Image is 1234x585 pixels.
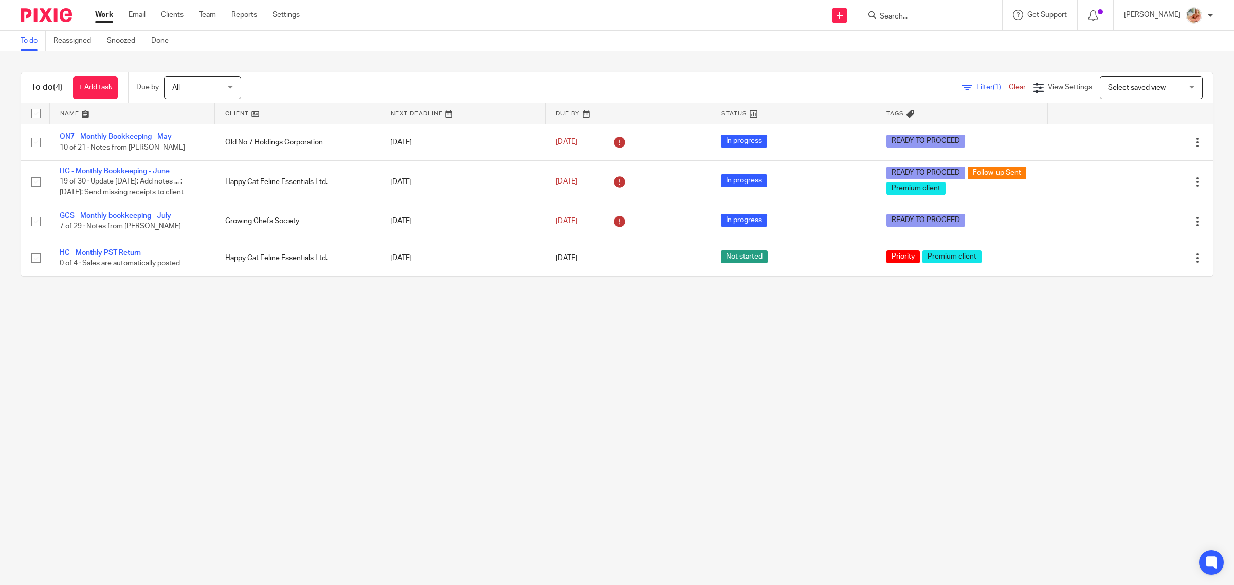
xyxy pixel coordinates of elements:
[60,212,171,220] a: GCS - Monthly bookkeeping - July
[380,160,546,203] td: [DATE]
[151,31,176,51] a: Done
[556,217,577,225] span: [DATE]
[60,168,170,175] a: HC - Monthly Bookkeeping - June
[886,167,965,179] span: READY TO PROCEED
[922,250,982,263] span: Premium client
[721,214,767,227] span: In progress
[1108,84,1166,92] span: Select saved view
[886,250,920,263] span: Priority
[968,167,1026,179] span: Follow-up Sent
[556,139,577,146] span: [DATE]
[21,8,72,22] img: Pixie
[273,10,300,20] a: Settings
[60,144,185,151] span: 10 of 21 · Notes from [PERSON_NAME]
[107,31,143,51] a: Snoozed
[60,249,141,257] a: HC - Monthly PST Return
[1027,11,1067,19] span: Get Support
[231,10,257,20] a: Reports
[60,260,180,267] span: 0 of 4 · Sales are automatically posted
[1124,10,1181,20] p: [PERSON_NAME]
[721,174,767,187] span: In progress
[886,135,965,148] span: READY TO PROCEED
[556,178,577,185] span: [DATE]
[60,178,184,196] span: 19 of 30 · Update [DATE]: Add notes ... : [DATE]: Send missing receipts to client
[73,76,118,99] a: + Add task
[60,223,181,230] span: 7 of 29 · Notes from [PERSON_NAME]
[199,10,216,20] a: Team
[129,10,146,20] a: Email
[60,133,172,140] a: ON7 - Monthly Bookkeeping - May
[976,84,1009,91] span: Filter
[380,240,546,276] td: [DATE]
[886,214,965,227] span: READY TO PROCEED
[556,254,577,262] span: [DATE]
[21,31,46,51] a: To do
[721,135,767,148] span: In progress
[161,10,184,20] a: Clients
[886,111,904,116] span: Tags
[1186,7,1202,24] img: MIC.jpg
[215,203,380,240] td: Growing Chefs Society
[31,82,63,93] h1: To do
[380,124,546,160] td: [DATE]
[136,82,159,93] p: Due by
[879,12,971,22] input: Search
[172,84,180,92] span: All
[993,84,1001,91] span: (1)
[53,31,99,51] a: Reassigned
[95,10,113,20] a: Work
[215,240,380,276] td: Happy Cat Feline Essentials Ltd.
[215,160,380,203] td: Happy Cat Feline Essentials Ltd.
[1048,84,1092,91] span: View Settings
[215,124,380,160] td: Old No 7 Holdings Corporation
[1009,84,1026,91] a: Clear
[380,203,546,240] td: [DATE]
[53,83,63,92] span: (4)
[886,182,946,195] span: Premium client
[721,250,768,263] span: Not started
